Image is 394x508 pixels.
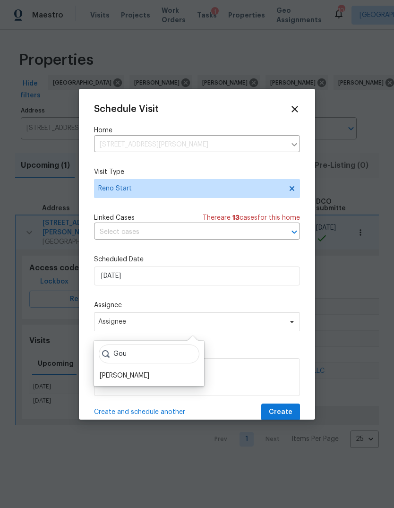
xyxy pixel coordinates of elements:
[94,255,300,264] label: Scheduled Date
[94,301,300,310] label: Assignee
[232,215,240,221] span: 13
[94,407,185,417] span: Create and schedule another
[98,318,283,326] span: Assignee
[261,404,300,421] button: Create
[203,213,300,223] span: There are case s for this home
[94,126,300,135] label: Home
[94,138,286,152] input: Enter in an address
[94,267,300,285] input: M/D/YYYY
[94,104,159,114] span: Schedule Visit
[98,184,282,193] span: Reno Start
[269,406,292,418] span: Create
[94,225,274,240] input: Select cases
[94,213,135,223] span: Linked Cases
[288,225,301,239] button: Open
[94,167,300,177] label: Visit Type
[100,371,149,380] div: [PERSON_NAME]
[290,104,300,114] span: Close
